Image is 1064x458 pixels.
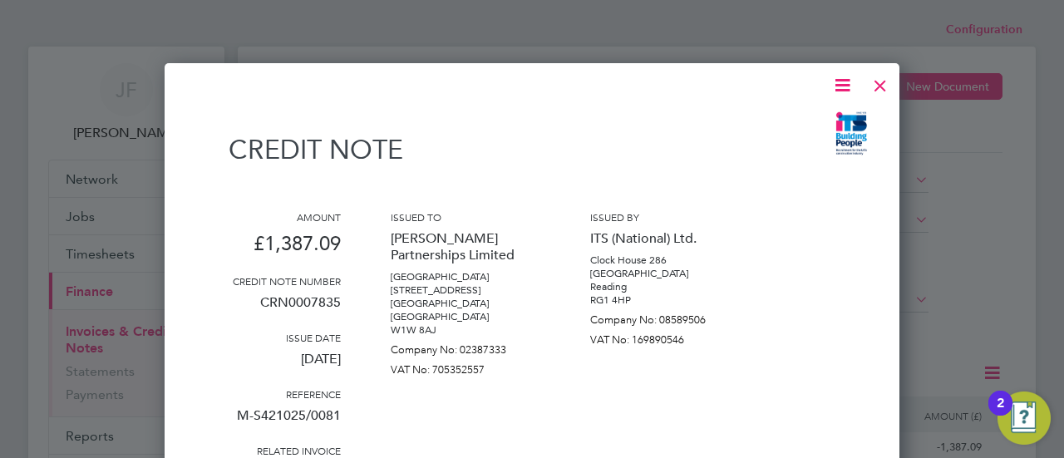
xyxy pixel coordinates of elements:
[191,134,403,165] h1: Credit note
[391,283,540,297] p: [STREET_ADDRESS]
[191,331,341,344] h3: Issue date
[830,109,873,159] img: itsconstruction-logo-remittance.png
[391,224,540,270] p: [PERSON_NAME] Partnerships Limited
[590,327,740,347] p: VAT No: 169890546
[191,288,341,331] p: CRN0007835
[391,270,540,283] p: [GEOGRAPHIC_DATA]
[590,210,740,224] h3: Issued by
[391,357,540,377] p: VAT No: 705352557
[191,387,341,401] h3: Reference
[590,254,740,267] p: Clock House 286
[997,392,1051,445] button: Open Resource Center, 2 new notifications
[391,337,540,357] p: Company No: 02387333
[590,307,740,327] p: Company No: 08589506
[191,401,341,444] p: M-S421025/0081
[590,293,740,307] p: RG1 4HP
[391,297,540,310] p: [GEOGRAPHIC_DATA]
[391,310,540,323] p: [GEOGRAPHIC_DATA]
[191,210,341,224] h3: Amount
[191,344,341,387] p: [DATE]
[590,267,740,280] p: [GEOGRAPHIC_DATA]
[391,323,540,337] p: W1W 8AJ
[997,403,1004,425] div: 2
[191,224,341,274] p: £1,387.09
[191,274,341,288] h3: Credit note number
[391,210,540,224] h3: Issued to
[590,280,740,293] p: Reading
[590,224,740,254] p: ITS (National) Ltd.
[191,444,341,457] h3: Related invoice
